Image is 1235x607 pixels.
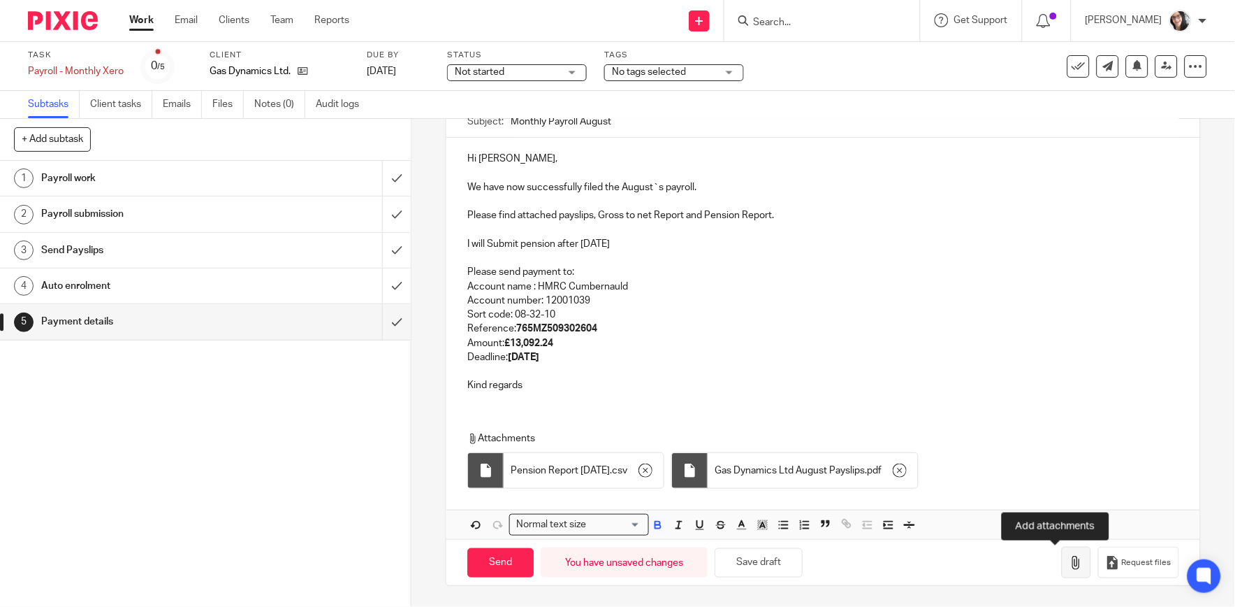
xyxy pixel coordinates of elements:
[210,50,349,61] label: Client
[447,50,587,61] label: Status
[467,280,1178,294] p: Account name : HMRC Cumbernauld
[219,13,249,27] a: Clients
[14,241,34,260] div: 3
[467,350,1178,364] p: Deadline:
[212,91,244,118] a: Files
[1098,547,1179,578] button: Request files
[163,91,202,118] a: Emails
[210,64,291,78] p: Gas Dynamics Ltd.
[715,548,803,578] button: Save draft
[14,205,34,224] div: 2
[504,338,553,348] strong: £13,092.24
[504,453,664,488] div: .
[467,378,1178,392] p: Kind regards
[455,67,504,77] span: Not started
[604,50,744,61] label: Tags
[14,276,34,296] div: 4
[28,64,124,78] div: Payroll - Monthly Xero
[41,203,259,224] h1: Payroll submission
[508,352,539,362] strong: [DATE]
[752,17,878,29] input: Search
[509,514,649,536] div: Search for option
[467,294,1178,308] p: Account number: 12001039
[41,240,259,261] h1: Send Payslips
[14,313,34,332] div: 5
[14,127,91,151] button: + Add subtask
[28,50,124,61] label: Task
[28,91,80,118] a: Subtasks
[1169,10,1192,32] img: me%20(1).jpg
[590,517,641,532] input: Search for option
[467,322,1178,336] p: Reference:
[467,208,1178,222] p: Please find attached payslips, Gross to net Report and Pension Report.
[41,276,259,297] h1: Auto enrolment
[316,91,370,118] a: Audit logs
[1122,557,1171,569] span: Request files
[467,237,1178,251] p: I will Submit pension after [DATE]
[541,548,708,578] div: You have unsaved changes
[467,336,1178,350] p: Amount:
[270,13,293,27] a: Team
[708,453,918,488] div: .
[467,431,1158,445] p: Attachments
[175,13,198,27] a: Email
[254,91,305,118] a: Notes (0)
[513,517,589,532] span: Normal text size
[612,67,686,77] span: No tags selected
[467,115,504,129] label: Subject:
[467,180,1178,194] p: We have now successfully filed the August`s payroll.
[516,324,597,334] strong: 765MZ509302604
[367,50,430,61] label: Due by
[28,11,98,30] img: Pixie
[467,548,534,578] input: Send
[367,66,396,76] span: [DATE]
[41,311,259,332] h1: Payment details
[467,265,1178,279] p: Please send payment to:
[1086,13,1162,27] p: [PERSON_NAME]
[14,169,34,188] div: 1
[157,63,165,71] small: /5
[314,13,349,27] a: Reports
[612,464,627,478] span: csv
[41,168,259,189] h1: Payroll work
[467,308,1178,322] p: Sort code: 08-32-10
[151,58,165,74] div: 0
[715,464,865,478] span: Gas Dynamics Ltd August Payslips
[467,152,1178,166] p: Hi [PERSON_NAME],
[90,91,152,118] a: Client tasks
[129,13,154,27] a: Work
[511,464,610,478] span: Pension Report [DATE]
[867,464,882,478] span: pdf
[954,15,1008,25] span: Get Support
